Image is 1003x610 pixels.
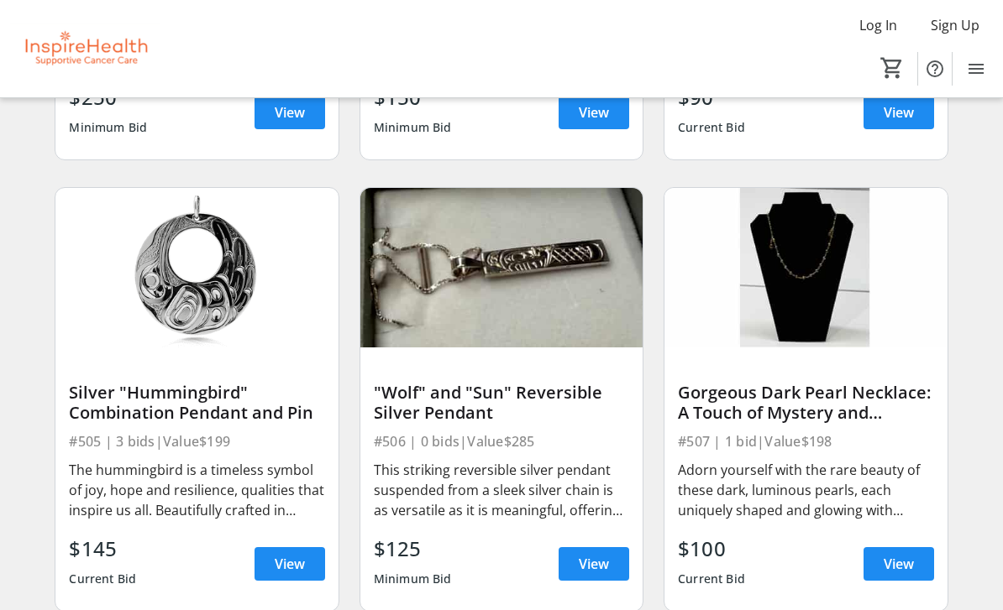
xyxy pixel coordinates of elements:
div: #505 | 3 bids | Value $199 [69,430,324,453]
img: "Wolf" and "Sun" Reversible Silver Pendant [360,188,643,347]
div: $145 [69,534,136,564]
div: This striking reversible silver pendant suspended from a sleek silver chain is as versatile as it... [374,460,629,520]
a: View [864,547,934,581]
div: Current Bid [69,564,136,594]
div: "Wolf" and "Sun" Reversible Silver Pendant [374,383,629,423]
span: Sign Up [931,15,979,35]
div: Current Bid [678,112,745,143]
div: Minimum Bid [374,564,452,594]
div: Current Bid [678,564,745,594]
a: View [255,96,325,129]
div: $125 [374,534,452,564]
a: View [559,96,629,129]
a: View [255,547,325,581]
button: Cart [877,53,907,83]
span: View [275,102,305,123]
a: View [559,547,629,581]
div: Adorn yourself with the rare beauty of these dark, luminous pearls, each uniquely shaped and glow... [678,460,933,520]
div: The hummingbird is a timeless symbol of joy, hope and resilience, qualities that inspire us all. ... [69,460,324,520]
div: #506 | 0 bids | Value $285 [374,430,629,453]
span: View [579,102,609,123]
span: View [275,554,305,574]
div: Minimum Bid [374,112,452,143]
div: Gorgeous Dark Pearl Necklace: A Touch of Mystery and Elegance [678,383,933,423]
span: View [884,102,914,123]
button: Help [918,52,952,86]
span: View [884,554,914,574]
div: $100 [678,534,745,564]
button: Sign Up [917,12,993,39]
img: Silver "Hummingbird" Combination Pendant and Pin [55,188,338,347]
div: #507 | 1 bid | Value $198 [678,430,933,453]
button: Menu [959,52,993,86]
div: Silver "Hummingbird" Combination Pendant and Pin [69,383,324,423]
img: Gorgeous Dark Pearl Necklace: A Touch of Mystery and Elegance [664,188,947,347]
a: View [864,96,934,129]
button: Log In [846,12,911,39]
span: Log In [859,15,897,35]
img: InspireHealth Supportive Cancer Care's Logo [10,7,160,91]
span: View [579,554,609,574]
div: Minimum Bid [69,112,147,143]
